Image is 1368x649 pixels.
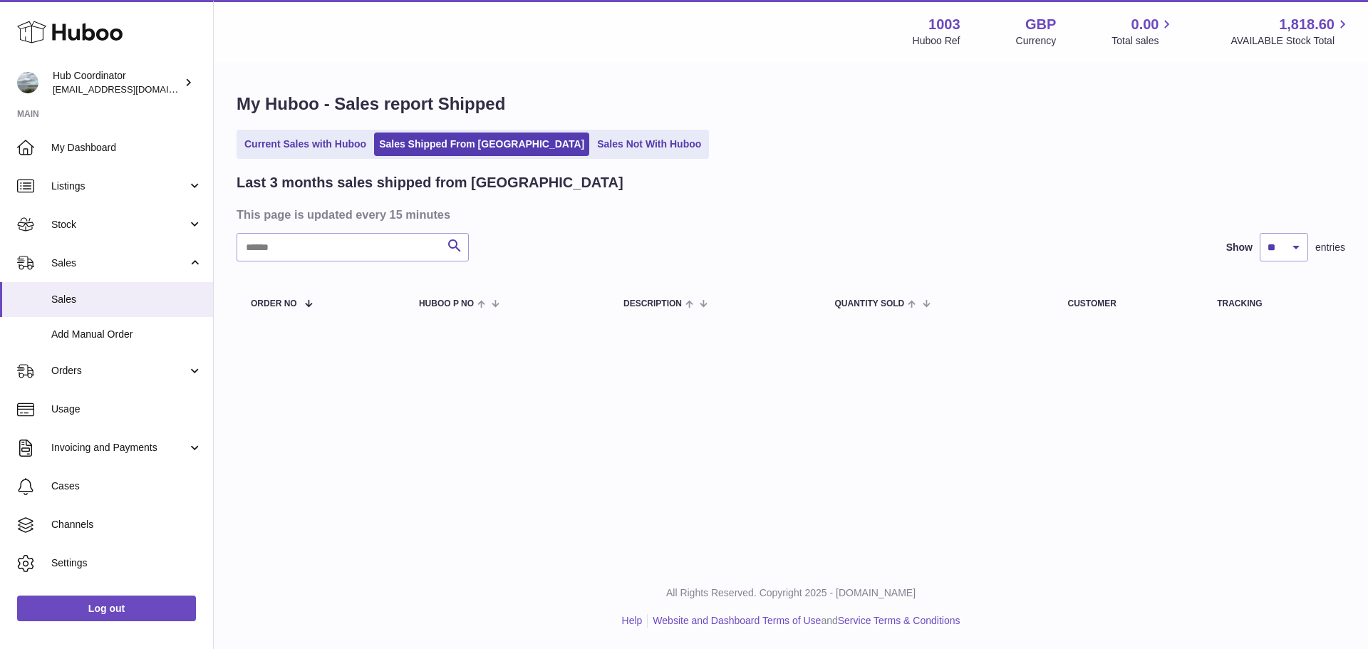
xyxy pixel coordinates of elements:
div: Huboo Ref [913,34,960,48]
span: Quantity Sold [834,299,904,308]
span: Stock [51,218,187,232]
span: Settings [51,556,202,570]
h2: Last 3 months sales shipped from [GEOGRAPHIC_DATA] [237,173,623,192]
strong: GBP [1025,15,1056,34]
span: Order No [251,299,297,308]
li: and [648,614,960,628]
span: Sales [51,256,187,270]
img: internalAdmin-1003@internal.huboo.com [17,72,38,93]
span: [EMAIL_ADDRESS][DOMAIN_NAME] [53,83,209,95]
h3: This page is updated every 15 minutes [237,207,1342,222]
div: Currency [1016,34,1057,48]
span: Channels [51,518,202,531]
a: Sales Not With Huboo [592,133,706,156]
span: AVAILABLE Stock Total [1230,34,1351,48]
a: Service Terms & Conditions [838,615,960,626]
span: Invoicing and Payments [51,441,187,455]
a: 1,818.60 AVAILABLE Stock Total [1230,15,1351,48]
a: Website and Dashboard Terms of Use [653,615,821,626]
span: My Dashboard [51,141,202,155]
span: 1,818.60 [1279,15,1335,34]
span: Total sales [1111,34,1175,48]
span: entries [1315,241,1345,254]
span: Listings [51,180,187,193]
span: Sales [51,293,202,306]
span: Description [623,299,682,308]
a: 0.00 Total sales [1111,15,1175,48]
a: Current Sales with Huboo [239,133,371,156]
a: Help [622,615,643,626]
div: Customer [1067,299,1188,308]
span: Add Manual Order [51,328,202,341]
span: Usage [51,403,202,416]
a: Sales Shipped From [GEOGRAPHIC_DATA] [374,133,589,156]
p: All Rights Reserved. Copyright 2025 - [DOMAIN_NAME] [225,586,1357,600]
span: Cases [51,479,202,493]
label: Show [1226,241,1253,254]
span: 0.00 [1131,15,1159,34]
div: Tracking [1217,299,1331,308]
span: Orders [51,364,187,378]
a: Log out [17,596,196,621]
span: Huboo P no [419,299,474,308]
h1: My Huboo - Sales report Shipped [237,93,1345,115]
div: Hub Coordinator [53,69,181,96]
strong: 1003 [928,15,960,34]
